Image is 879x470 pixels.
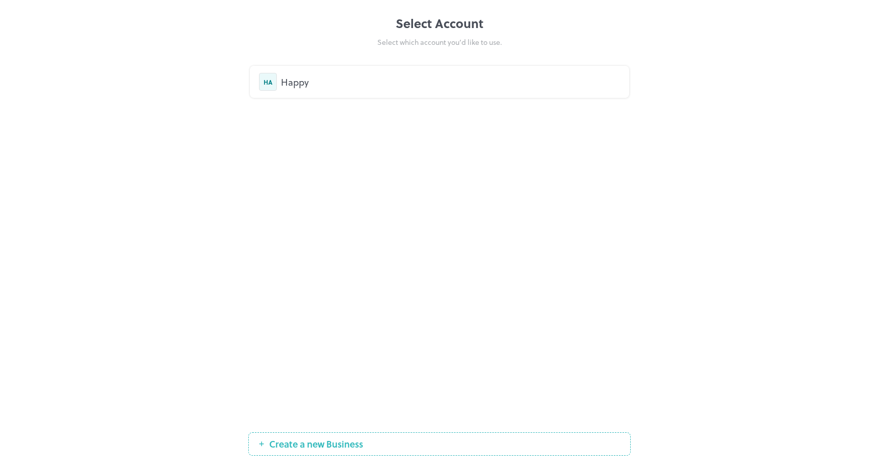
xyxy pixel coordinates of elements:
[259,73,277,91] div: HA
[248,14,631,33] div: Select Account
[264,439,368,449] span: Create a new Business
[248,37,631,47] div: Select which account you’d like to use.
[281,75,620,89] div: Happy
[248,432,631,456] button: Create a new Business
